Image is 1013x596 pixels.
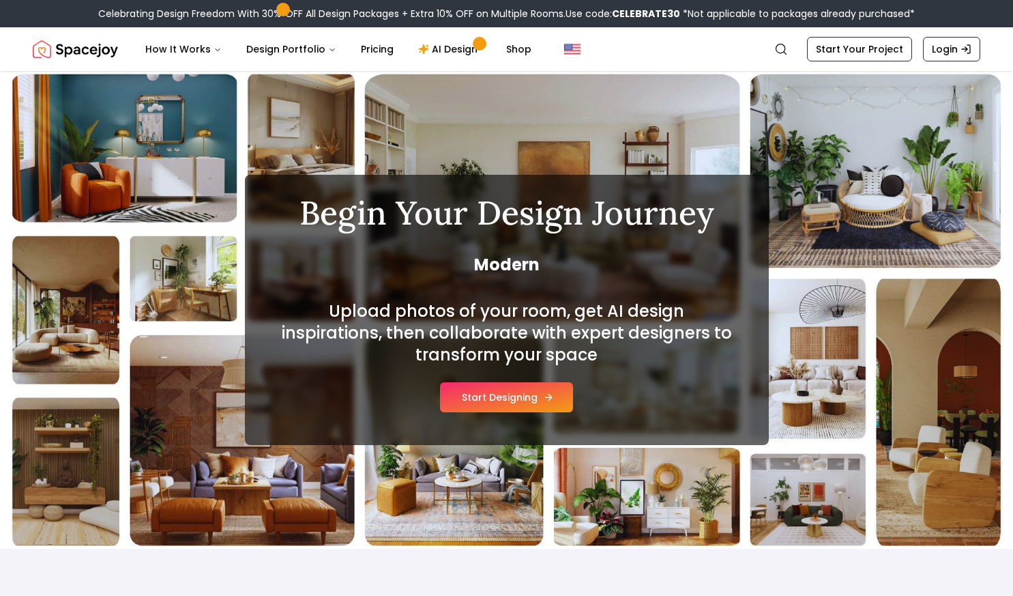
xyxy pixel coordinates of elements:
a: Pricing [350,36,405,63]
nav: Main [134,36,542,63]
span: Modern [278,254,736,276]
a: Shop [495,36,542,63]
span: *Not applicable to packages already purchased* [680,7,915,20]
div: Celebrating Design Freedom With 30% OFF All Design Packages + Extra 10% OFF on Multiple Rooms. [98,7,915,20]
b: CELEBRATE30 [612,7,680,20]
a: Spacejoy [33,36,118,63]
a: AI Design [407,36,493,63]
a: Login [923,37,980,61]
span: Use code: [566,7,680,20]
img: United States [564,41,581,57]
a: Start Your Project [807,37,912,61]
button: Design Portfolio [235,36,347,63]
nav: Global [33,27,980,71]
h2: Upload photos of your room, get AI design inspirations, then collaborate with expert designers to... [278,300,736,366]
button: How It Works [134,36,233,63]
img: Spacejoy Logo [33,36,118,63]
h1: Begin Your Design Journey [278,197,736,229]
button: Start Designing [440,382,573,412]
